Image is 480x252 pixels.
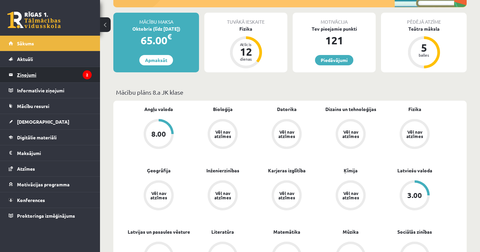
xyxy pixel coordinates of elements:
[273,228,300,235] a: Matemātika
[17,134,57,140] span: Digitālie materiāli
[319,119,383,150] a: Vēl nav atzīmes
[9,192,92,208] a: Konferences
[9,98,92,114] a: Mācību resursi
[268,167,306,174] a: Karjeras izglītība
[9,177,92,192] a: Motivācijas programma
[128,228,190,235] a: Latvijas un pasaules vēsture
[116,88,464,97] p: Mācību plāns 8.a JK klase
[151,130,166,138] div: 8.00
[17,40,34,46] span: Sākums
[191,180,255,212] a: Vēl nav atzīmes
[113,13,199,25] div: Mācību maksa
[139,55,173,65] a: Apmaksāt
[9,67,92,82] a: Ziņojumi2
[414,53,434,57] div: balles
[9,161,92,176] a: Atzīmes
[213,106,233,113] a: Bioloģija
[17,67,92,82] legend: Ziņojumi
[17,83,92,98] legend: Informatīvie ziņojumi
[255,180,319,212] a: Vēl nav atzīmes
[325,106,376,113] a: Dizains un tehnoloģijas
[383,180,447,212] a: 3.00
[167,32,172,41] span: €
[408,106,421,113] a: Fizika
[83,70,92,79] i: 2
[213,191,232,200] div: Vēl nav atzīmes
[341,130,360,138] div: Vēl nav atzīmes
[213,130,232,138] div: Vēl nav atzīmes
[211,228,234,235] a: Literatūra
[277,130,296,138] div: Vēl nav atzīmes
[381,25,467,69] a: Teātra māksla 5 balles
[206,167,239,174] a: Inženierzinības
[17,197,45,203] span: Konferences
[344,167,358,174] a: Ķīmija
[315,55,353,65] a: Piedāvājumi
[113,32,199,48] div: 65.00
[277,191,296,200] div: Vēl nav atzīmes
[9,36,92,51] a: Sākums
[383,119,447,150] a: Vēl nav atzīmes
[17,166,35,172] span: Atzīmes
[17,213,75,219] span: Proktoringa izmēģinājums
[9,208,92,223] a: Proktoringa izmēģinājums
[113,25,199,32] div: Oktobris (līdz [DATE])
[9,51,92,67] a: Aktuāli
[9,130,92,145] a: Digitālie materiāli
[7,12,61,28] a: Rīgas 1. Tālmācības vidusskola
[17,103,49,109] span: Mācību resursi
[9,83,92,98] a: Informatīvie ziņojumi
[255,119,319,150] a: Vēl nav atzīmes
[236,42,256,46] div: Atlicis
[341,191,360,200] div: Vēl nav atzīmes
[149,191,168,200] div: Vēl nav atzīmes
[293,32,376,48] div: 121
[9,145,92,161] a: Maksājumi
[204,25,287,69] a: Fizika Atlicis 12 dienas
[236,46,256,57] div: 12
[204,25,287,32] div: Fizika
[127,180,191,212] a: Vēl nav atzīmes
[277,106,297,113] a: Datorika
[319,180,383,212] a: Vēl nav atzīmes
[17,119,69,125] span: [DEMOGRAPHIC_DATA]
[17,56,33,62] span: Aktuāli
[405,130,424,138] div: Vēl nav atzīmes
[236,57,256,61] div: dienas
[9,114,92,129] a: [DEMOGRAPHIC_DATA]
[381,13,467,25] div: Pēdējā atzīme
[343,228,359,235] a: Mūzika
[407,192,422,199] div: 3.00
[147,167,171,174] a: Ģeogrāfija
[293,13,376,25] div: Motivācija
[204,13,287,25] div: Tuvākā ieskaite
[191,119,255,150] a: Vēl nav atzīmes
[144,106,173,113] a: Angļu valoda
[17,181,70,187] span: Motivācijas programma
[17,145,92,161] legend: Maksājumi
[414,42,434,53] div: 5
[293,25,376,32] div: Tev pieejamie punkti
[381,25,467,32] div: Teātra māksla
[397,167,432,174] a: Latviešu valoda
[127,119,191,150] a: 8.00
[397,228,432,235] a: Sociālās zinības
